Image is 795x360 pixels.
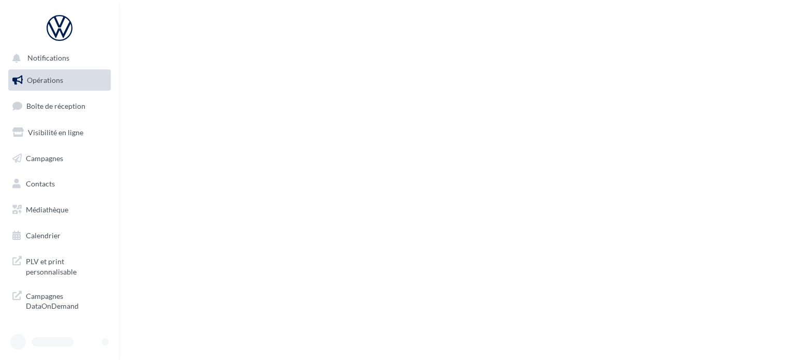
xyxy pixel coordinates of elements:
a: Visibilité en ligne [6,122,113,143]
a: Médiathèque [6,199,113,221]
a: PLV et print personnalisable [6,250,113,281]
span: Opérations [27,76,63,84]
a: Calendrier [6,225,113,247]
span: Médiathèque [26,205,68,214]
a: Campagnes [6,148,113,169]
span: Boîte de réception [26,102,85,110]
span: Visibilité en ligne [28,128,83,137]
span: PLV et print personnalisable [26,254,107,277]
a: Campagnes DataOnDemand [6,285,113,315]
span: Campagnes DataOnDemand [26,289,107,311]
span: Campagnes [26,153,63,162]
a: Boîte de réception [6,95,113,117]
a: Opérations [6,69,113,91]
a: Contacts [6,173,113,195]
span: Notifications [27,54,69,63]
span: Calendrier [26,231,61,240]
span: Contacts [26,179,55,188]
